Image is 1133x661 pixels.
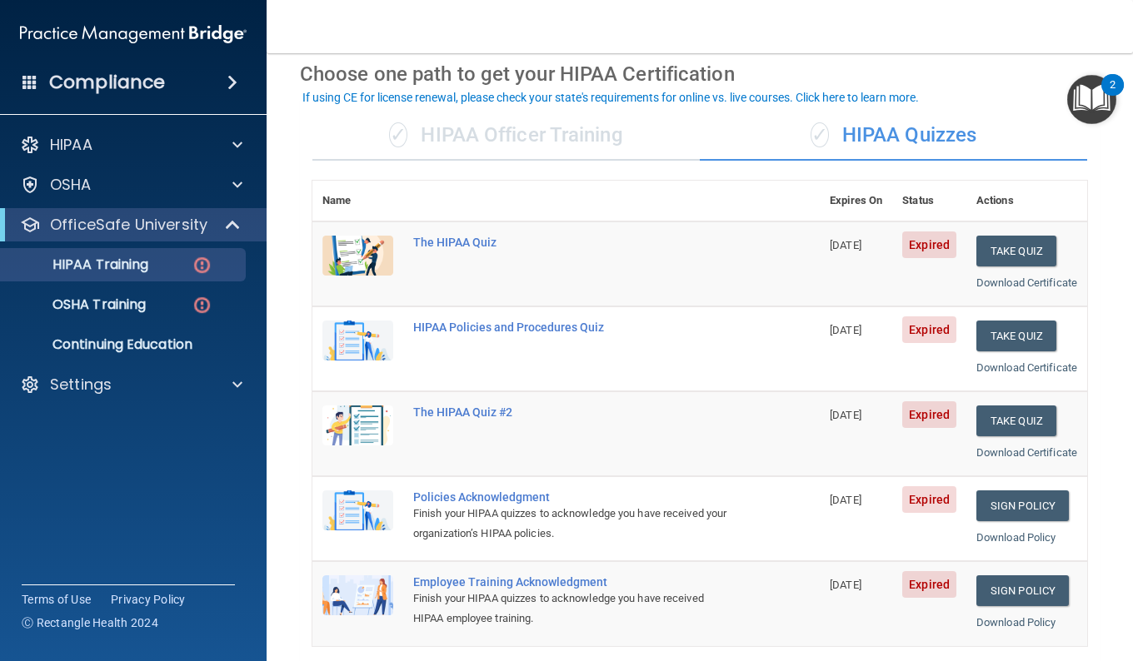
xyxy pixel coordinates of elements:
a: Download Certificate [976,446,1077,459]
a: OSHA [20,175,242,195]
p: OfficeSafe University [50,215,207,235]
img: danger-circle.6113f641.png [192,295,212,316]
th: Name [312,181,403,221]
div: The HIPAA Quiz [413,236,736,249]
button: Open Resource Center, 2 new notifications [1067,75,1116,124]
a: Download Policy [976,616,1056,629]
span: Ⓒ Rectangle Health 2024 [22,614,158,631]
div: HIPAA Officer Training [312,111,700,161]
img: PMB logo [20,17,247,51]
th: Actions [966,181,1087,221]
span: [DATE] [830,324,861,336]
a: Sign Policy [976,575,1069,606]
span: Expired [902,486,956,513]
div: Employee Training Acknowledgment [413,575,736,589]
a: Settings [20,375,242,395]
p: OSHA [50,175,92,195]
button: Take Quiz [976,321,1056,351]
a: Sign Policy [976,490,1069,521]
a: Download Certificate [976,361,1077,374]
span: Expired [902,571,956,598]
p: HIPAA [50,135,92,155]
p: OSHA Training [11,296,146,313]
div: Finish your HIPAA quizzes to acknowledge you have received HIPAA employee training. [413,589,736,629]
span: ✓ [811,122,829,147]
p: Settings [50,375,112,395]
a: Download Certificate [976,276,1077,289]
a: Privacy Policy [111,591,186,608]
img: danger-circle.6113f641.png [192,255,212,276]
div: If using CE for license renewal, please check your state's requirements for online vs. live cours... [302,92,919,103]
button: If using CE for license renewal, please check your state's requirements for online vs. live cours... [300,89,921,106]
span: [DATE] [830,579,861,591]
div: The HIPAA Quiz #2 [413,405,736,419]
div: Policies Acknowledgment [413,490,736,504]
span: Expired [902,401,956,428]
p: HIPAA Training [11,256,148,273]
div: HIPAA Policies and Procedures Quiz [413,321,736,334]
a: HIPAA [20,135,242,155]
p: Continuing Education [11,336,238,353]
button: Take Quiz [976,405,1056,436]
div: HIPAA Quizzes [700,111,1087,161]
span: Expired [902,316,956,343]
button: Take Quiz [976,236,1056,266]
th: Expires On [820,181,892,221]
div: Choose one path to get your HIPAA Certification [300,50,1100,98]
span: Expired [902,231,956,258]
span: [DATE] [830,409,861,421]
div: Finish your HIPAA quizzes to acknowledge you have received your organization’s HIPAA policies. [413,504,736,544]
a: OfficeSafe University [20,215,242,235]
span: [DATE] [830,239,861,251]
a: Download Policy [976,531,1056,544]
th: Status [892,181,966,221]
span: ✓ [389,122,407,147]
a: Terms of Use [22,591,91,608]
span: [DATE] [830,494,861,506]
h4: Compliance [49,71,165,94]
div: 2 [1110,85,1116,107]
